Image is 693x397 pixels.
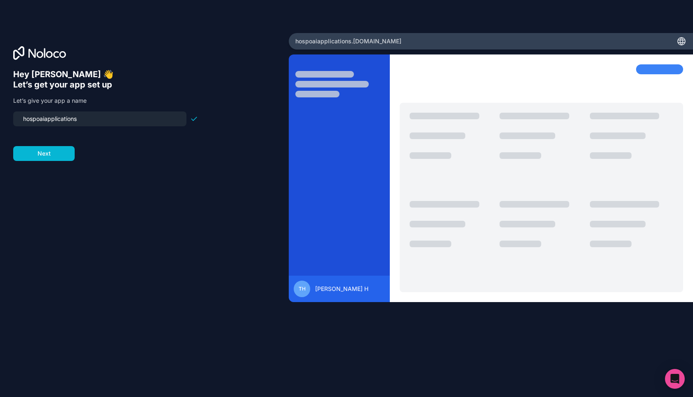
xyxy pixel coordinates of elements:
[295,37,401,45] span: hospoaiapplications .[DOMAIN_NAME]
[665,369,685,389] div: Open Intercom Messenger
[13,80,198,90] h6: Let’s get your app set up
[315,285,368,293] span: [PERSON_NAME] H
[13,97,198,105] p: Let’s give your app a name
[299,286,306,292] span: TH
[18,113,181,125] input: my-team
[13,69,198,80] h6: Hey [PERSON_NAME] 👋
[13,146,75,161] button: Next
